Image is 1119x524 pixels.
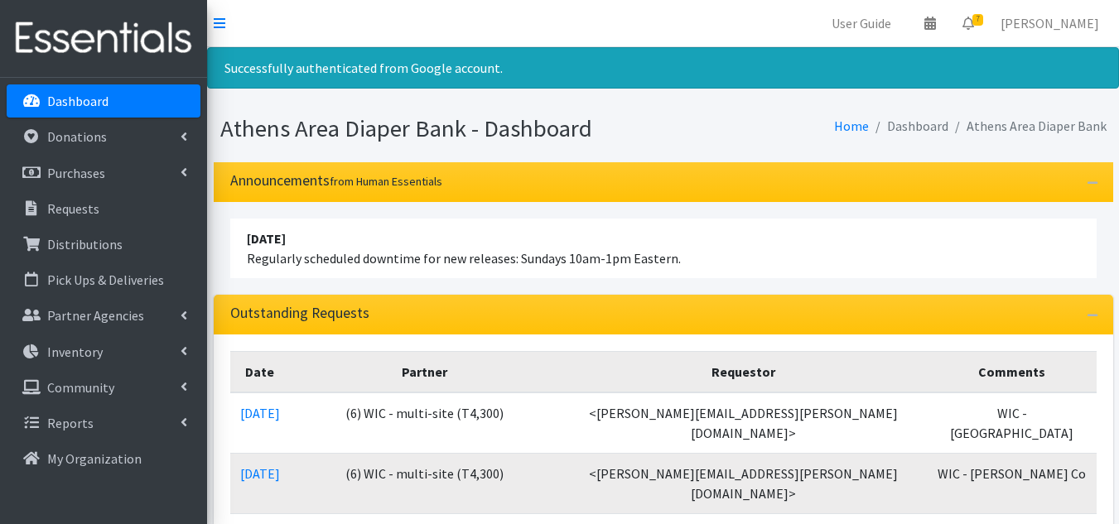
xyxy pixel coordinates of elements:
p: Distributions [47,236,123,252]
a: [DATE] [240,465,280,482]
strong: [DATE] [247,230,286,247]
td: <[PERSON_NAME][EMAIL_ADDRESS][PERSON_NAME][DOMAIN_NAME]> [560,453,928,513]
td: WIC - [GEOGRAPHIC_DATA] [928,392,1097,454]
td: WIC - [PERSON_NAME] Co [928,453,1097,513]
th: Date [230,351,290,392]
a: 7 [949,7,987,40]
p: Reports [47,415,94,431]
span: 7 [972,14,983,26]
p: My Organization [47,450,142,467]
h3: Announcements [230,172,442,190]
p: Dashboard [47,93,109,109]
p: Inventory [47,344,103,360]
a: My Organization [7,442,200,475]
a: Home [834,118,869,134]
th: Requestor [560,351,928,392]
a: User Guide [818,7,904,40]
img: HumanEssentials [7,11,200,66]
th: Partner [290,351,560,392]
div: Successfully authenticated from Google account. [207,47,1119,89]
td: <[PERSON_NAME][EMAIL_ADDRESS][PERSON_NAME][DOMAIN_NAME]> [560,392,928,454]
h3: Outstanding Requests [230,305,369,322]
a: [DATE] [240,405,280,421]
li: Athens Area Diaper Bank [948,114,1107,138]
p: Community [47,379,114,396]
a: Community [7,371,200,404]
a: Distributions [7,228,200,261]
p: Requests [47,200,99,217]
p: Purchases [47,165,105,181]
a: Reports [7,406,200,440]
a: Donations [7,120,200,153]
a: Pick Ups & Deliveries [7,263,200,296]
th: Comments [928,351,1097,392]
a: [PERSON_NAME] [987,7,1112,40]
li: Regularly scheduled downtime for new releases: Sundays 10am-1pm Eastern. [230,219,1097,278]
a: Partner Agencies [7,299,200,332]
a: Inventory [7,335,200,368]
td: (6) WIC - multi-site (T4,300) [290,453,560,513]
p: Partner Agencies [47,307,144,324]
h1: Athens Area Diaper Bank - Dashboard [220,114,658,143]
a: Dashboard [7,84,200,118]
p: Donations [47,128,107,145]
a: Requests [7,192,200,225]
p: Pick Ups & Deliveries [47,272,164,288]
td: (6) WIC - multi-site (T4,300) [290,392,560,454]
small: from Human Essentials [330,174,442,189]
li: Dashboard [869,114,948,138]
a: Purchases [7,156,200,190]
